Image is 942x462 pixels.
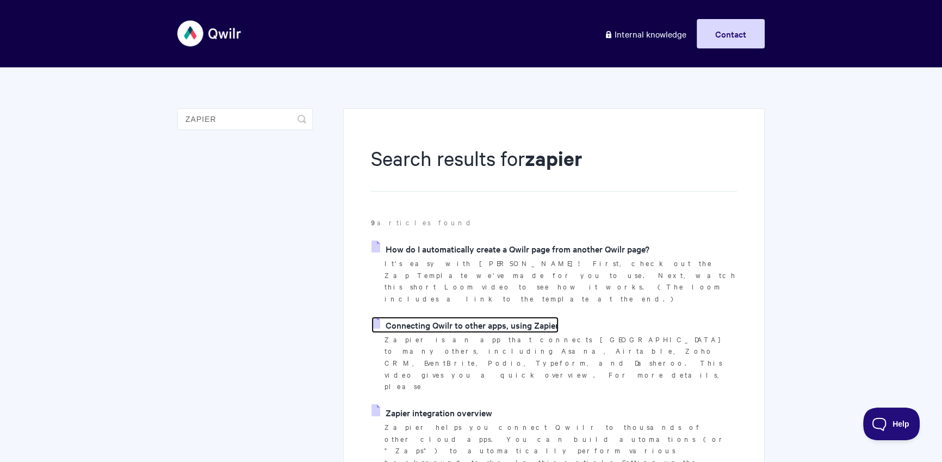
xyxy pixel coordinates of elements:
[177,108,313,130] input: Search
[385,334,737,393] p: Zapier is an app that connects [GEOGRAPHIC_DATA] to many others, including Asana, Airtable, Zoho ...
[371,241,649,257] a: How do I automatically create a Qwilr page from another Qwilr page?
[177,13,242,54] img: Qwilr Help Center
[385,257,737,305] p: It's easy with [PERSON_NAME]! First, check out the Zap Template we've made for you to use. Next, ...
[371,217,377,227] strong: 9
[525,145,582,171] strong: zapier
[697,19,765,48] a: Contact
[596,19,695,48] a: Internal knowledge
[863,408,920,440] iframe: Toggle Customer Support
[371,404,492,421] a: Zapier integration overview
[371,217,737,229] p: articles found
[371,317,559,333] a: Connecting Qwilr to other apps, using Zapier
[371,144,737,192] h1: Search results for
